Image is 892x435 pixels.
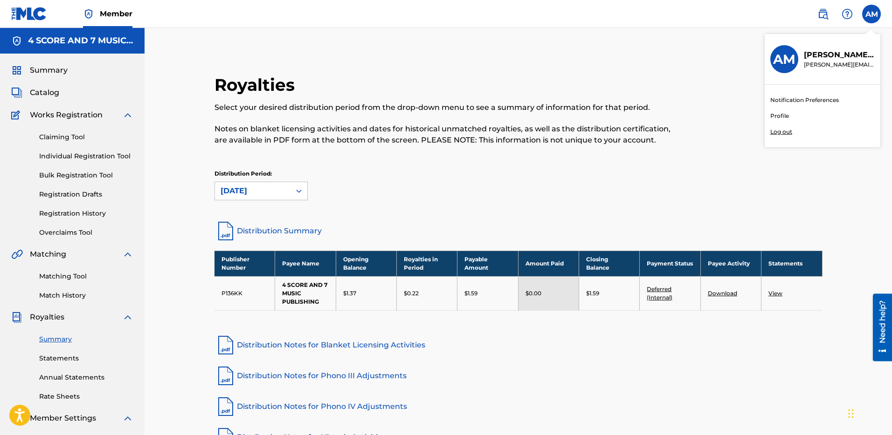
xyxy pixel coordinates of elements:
[39,291,133,300] a: Match History
[221,185,285,197] div: [DATE]
[11,109,23,121] img: Works Registration
[214,75,299,95] h2: Royalties
[770,112,789,120] a: Profile
[214,365,823,387] a: Distribution Notes for Phono III Adjustments
[214,395,823,418] a: Distribution Notes for Phono IV Adjustments
[30,312,64,323] span: Royalties
[122,312,133,323] img: expand
[773,51,795,68] h3: AM
[30,109,103,121] span: Works Registration
[768,290,782,297] a: View
[100,8,132,19] span: Member
[275,251,336,276] th: Payee Name
[11,7,47,20] img: MLC Logo
[336,251,396,276] th: Opening Balance
[586,289,599,298] p: $1.59
[579,251,640,276] th: Closing Balance
[39,392,133,401] a: Rate Sheets
[11,249,23,260] img: Matching
[30,87,59,98] span: Catalog
[122,413,133,424] img: expand
[404,289,419,298] p: $0.22
[397,251,457,276] th: Royalties in Period
[770,128,792,136] p: Log out
[30,65,68,76] span: Summary
[804,61,875,69] p: andrew@4scoreand7music.com
[214,334,237,356] img: pdf
[845,390,892,435] iframe: Chat Widget
[39,190,133,199] a: Registration Drafts
[700,251,761,276] th: Payee Activity
[804,49,875,61] p: Andrew Markus
[814,5,832,23] a: Public Search
[862,5,881,23] div: User Menu
[11,65,68,76] a: SummarySummary
[39,272,133,281] a: Matching Tool
[214,220,237,242] img: distribution-summary-pdf
[39,209,133,218] a: Registration History
[457,251,518,276] th: Payable Amount
[848,400,854,428] div: Drag
[11,87,22,98] img: Catalog
[39,373,133,382] a: Annual Statements
[518,251,579,276] th: Amount Paid
[214,365,237,387] img: pdf
[39,170,133,180] a: Bulk Registration Tool
[214,395,237,418] img: pdf
[770,96,839,104] a: Notification Preferences
[640,251,700,276] th: Payment Status
[39,151,133,161] a: Individual Registration Tool
[866,294,892,361] iframe: Resource Center
[838,5,857,23] div: Help
[214,123,683,146] p: Notes on blanket licensing activities and dates for historical unmatched royalties, as well as th...
[464,289,477,298] p: $1.59
[214,170,308,178] p: Distribution Period:
[708,290,737,297] a: Download
[214,276,275,310] td: P136KK
[122,109,133,121] img: expand
[343,289,356,298] p: $1.37
[39,228,133,238] a: Overclaims Tool
[817,8,829,20] img: search
[842,8,853,20] img: help
[122,249,133,260] img: expand
[30,413,96,424] span: Member Settings
[275,276,336,310] td: 4 SCORE AND 7 MUSIC PUBLISHING
[30,249,66,260] span: Matching
[526,289,541,298] p: $0.00
[214,251,275,276] th: Publisher Number
[28,35,133,46] h5: 4 SCORE AND 7 MUSIC PUBLISHING
[39,353,133,363] a: Statements
[214,220,823,242] a: Distribution Summary
[10,7,23,49] div: Need help?
[83,8,94,20] img: Top Rightsholder
[761,251,822,276] th: Statements
[214,102,683,113] p: Select your desired distribution period from the drop-down menu to see a summary of information f...
[11,312,22,323] img: Royalties
[647,285,672,301] a: Deferred (Internal)
[39,132,133,142] a: Claiming Tool
[214,334,823,356] a: Distribution Notes for Blanket Licensing Activities
[39,334,133,344] a: Summary
[11,35,22,47] img: Accounts
[11,65,22,76] img: Summary
[11,87,59,98] a: CatalogCatalog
